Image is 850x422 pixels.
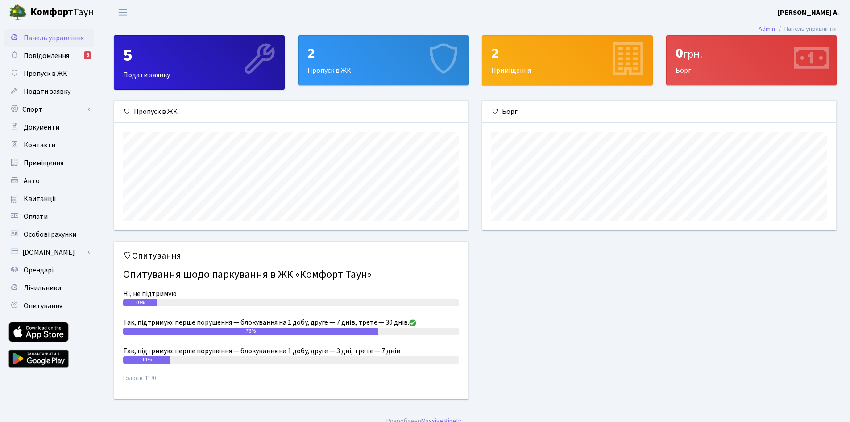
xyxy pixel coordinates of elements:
a: Орендарі [4,261,94,279]
div: Пропуск в ЖК [114,101,468,123]
span: Квитанції [24,194,56,204]
h5: Опитування [123,251,459,261]
nav: breadcrumb [745,20,850,38]
a: Контакти [4,136,94,154]
span: Документи [24,122,59,132]
div: Подати заявку [114,36,284,89]
span: Авто [24,176,40,186]
span: Таун [30,5,94,20]
span: Опитування [24,301,62,311]
div: Так, підтримую: перше порушення — блокування на 1 добу, друге — 3 дні, третє — 7 днів [123,346,459,356]
span: Подати заявку [24,87,70,96]
a: 2Пропуск в ЖК [298,35,469,85]
span: Контакти [24,140,55,150]
span: Повідомлення [24,51,69,61]
a: Панель управління [4,29,94,47]
a: Спорт [4,100,94,118]
a: Опитування [4,297,94,315]
div: Ні, не підтримую [123,288,459,299]
small: Голосів: 1170 [123,374,459,390]
a: [PERSON_NAME] А. [778,7,839,18]
li: Панель управління [775,24,837,34]
span: Лічильники [24,283,61,293]
div: Пропуск в ЖК [299,36,469,85]
a: Оплати [4,208,94,226]
div: 0 [676,45,828,62]
img: logo.png [9,4,27,21]
button: Переключити навігацію [112,5,134,20]
span: Пропуск в ЖК [24,69,67,79]
h4: Опитування щодо паркування в ЖК «Комфорт Таун» [123,265,459,285]
a: Admin [759,24,775,33]
a: Подати заявку [4,83,94,100]
div: 6 [84,51,91,59]
div: 10% [123,299,157,306]
a: 2Приміщення [482,35,653,85]
a: 5Подати заявку [114,35,285,90]
div: Борг [482,101,836,123]
div: Так, підтримую: перше порушення — блокування на 1 добу, друге — 7 днів, третє — 30 днів. [123,317,459,328]
a: Приміщення [4,154,94,172]
a: Пропуск в ЖК [4,65,94,83]
div: 14% [123,356,170,364]
div: 2 [307,45,460,62]
span: Орендарі [24,265,54,275]
span: Приміщення [24,158,63,168]
div: 76% [123,328,378,335]
div: 5 [123,45,275,66]
a: Документи [4,118,94,136]
span: Панель управління [24,33,84,43]
a: Квитанції [4,190,94,208]
b: Комфорт [30,5,73,19]
a: [DOMAIN_NAME] [4,243,94,261]
a: Авто [4,172,94,190]
div: Борг [667,36,837,85]
span: грн. [683,46,702,62]
span: Особові рахунки [24,230,76,239]
a: Повідомлення6 [4,47,94,65]
a: Лічильники [4,279,94,297]
div: 2 [491,45,643,62]
div: Приміщення [482,36,652,85]
span: Оплати [24,212,48,221]
a: Особові рахунки [4,226,94,243]
b: [PERSON_NAME] А. [778,8,839,17]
